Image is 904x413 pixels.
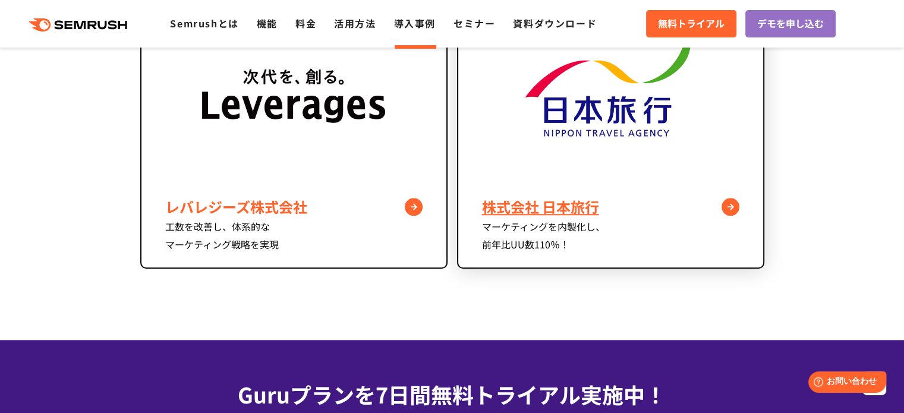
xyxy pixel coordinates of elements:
[165,196,423,217] div: レバレジーズ株式会社
[482,196,739,217] div: 株式会社 日本旅行
[394,16,436,30] a: 導入事例
[757,16,824,31] span: デモを申し込む
[257,16,278,30] a: 機能
[646,10,736,37] a: 無料トライアル
[745,10,836,37] a: デモを申し込む
[513,16,597,30] a: 資料ダウンロード
[140,16,448,269] a: leverages レバレジーズ株式会社 工数を改善し、体系的なマーケティング戦略を実現
[519,17,702,182] img: nta
[453,16,495,30] a: セミナー
[431,379,666,409] span: 無料トライアル実施中！
[798,367,891,400] iframe: Help widget launcher
[658,16,725,31] span: 無料トライアル
[165,217,423,253] div: 工数を改善し、体系的な マーケティング戦略を実現
[334,16,376,30] a: 活用方法
[202,17,385,182] img: leverages
[295,16,316,30] a: 料金
[482,217,739,253] div: マーケティングを内製化し、 前年比UU数110％！
[140,378,764,410] div: Guruプランを7日間
[170,16,238,30] a: Semrushとは
[457,16,764,269] a: nta 株式会社 日本旅行 マーケティングを内製化し、前年比UU数110％！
